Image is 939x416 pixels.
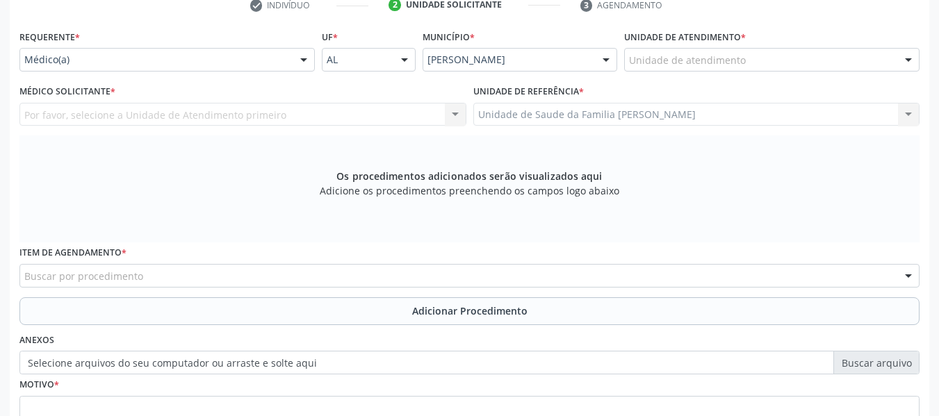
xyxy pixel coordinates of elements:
[322,26,338,48] label: UF
[19,26,80,48] label: Requerente
[24,269,143,283] span: Buscar por procedimento
[412,303,528,318] span: Adicionar Procedimento
[427,53,589,67] span: [PERSON_NAME]
[624,26,746,48] label: Unidade de atendimento
[19,330,54,351] label: Anexos
[629,53,746,67] span: Unidade de atendimento
[19,297,920,325] button: Adicionar Procedimento
[327,53,387,67] span: AL
[24,53,286,67] span: Médico(a)
[19,242,126,264] label: Item de agendamento
[320,183,619,198] span: Adicione os procedimentos preenchendo os campos logo abaixo
[423,26,475,48] label: Município
[473,81,584,103] label: Unidade de referência
[19,81,115,103] label: Médico Solicitante
[336,169,602,183] span: Os procedimentos adicionados serão visualizados aqui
